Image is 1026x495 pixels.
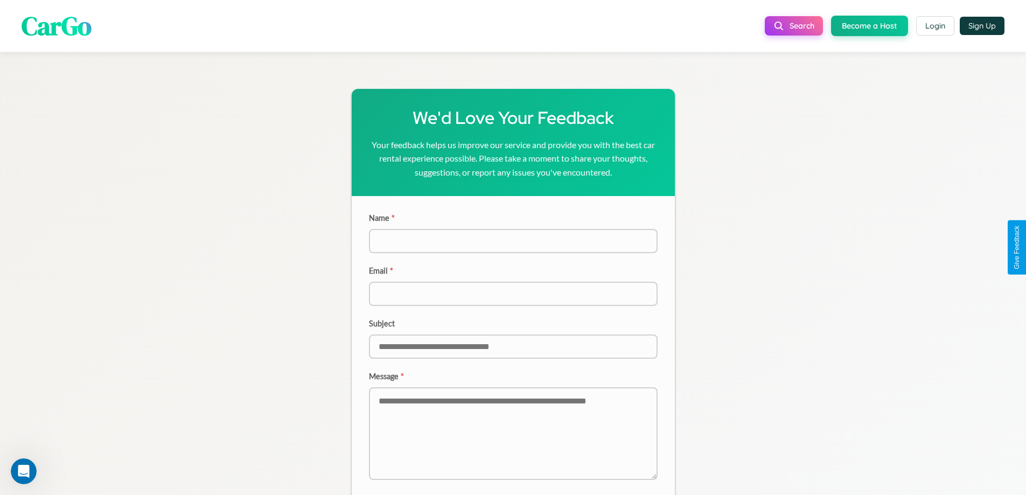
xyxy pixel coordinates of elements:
span: Search [790,21,814,31]
p: Your feedback helps us improve our service and provide you with the best car rental experience po... [369,138,658,179]
button: Search [765,16,823,36]
h1: We'd Love Your Feedback [369,106,658,129]
label: Subject [369,319,658,328]
label: Message [369,372,658,381]
div: Give Feedback [1013,226,1021,269]
button: Sign Up [960,17,1004,35]
button: Become a Host [831,16,908,36]
span: CarGo [22,8,92,44]
label: Name [369,213,658,222]
label: Email [369,266,658,275]
iframe: Intercom live chat [11,458,37,484]
button: Login [916,16,954,36]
